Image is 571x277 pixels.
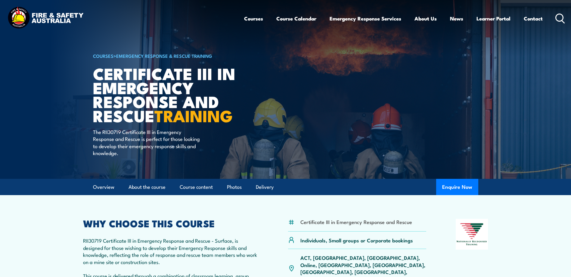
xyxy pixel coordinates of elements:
a: COURSES [93,52,113,59]
a: Overview [93,179,114,195]
p: The RII30719 Certificate III in Emergency Response and Rescue is perfect for those looking to dev... [93,128,203,157]
a: Photos [227,179,242,195]
a: Learner Portal [476,11,510,26]
h2: WHY CHOOSE THIS COURSE [83,219,259,227]
a: News [450,11,463,26]
button: Enquire Now [436,179,478,195]
a: Course content [180,179,213,195]
a: About the course [129,179,166,195]
a: Emergency Response & Rescue Training [116,52,212,59]
p: Individuals, Small groups or Corporate bookings [300,237,413,244]
a: Emergency Response Services [330,11,401,26]
a: Contact [524,11,543,26]
h1: Certificate III in Emergency Response and Rescue [93,66,242,123]
a: Courses [244,11,263,26]
li: Certificate III in Emergency Response and Rescue [300,218,412,225]
strong: TRAINING [154,103,233,128]
h6: > [93,52,242,59]
img: Nationally Recognised Training logo. [456,219,488,250]
a: About Us [414,11,437,26]
a: Course Calendar [276,11,316,26]
a: Delivery [256,179,274,195]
